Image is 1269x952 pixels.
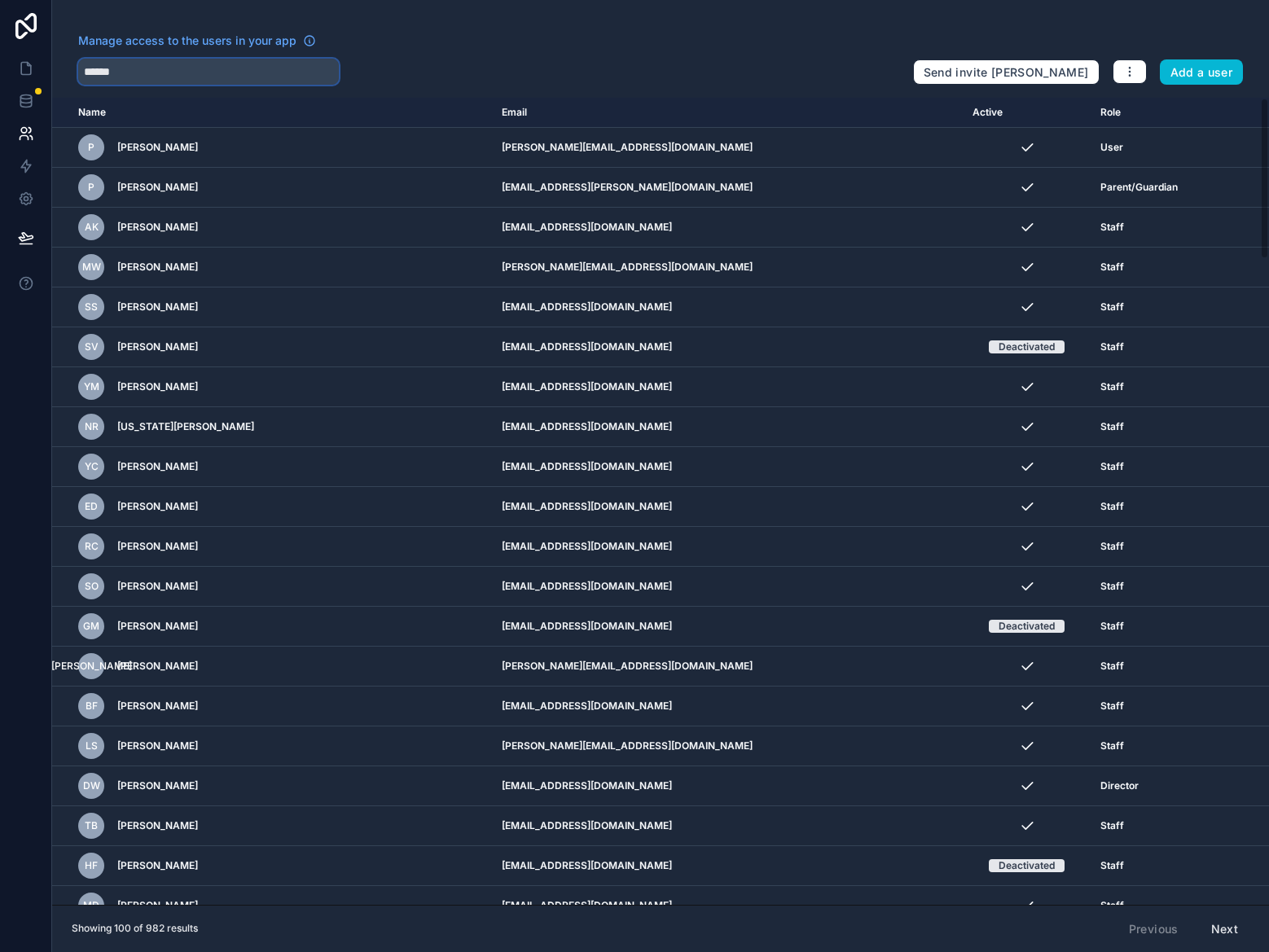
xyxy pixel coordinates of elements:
[1100,460,1124,473] span: Staff
[83,779,100,792] span: DW
[492,327,963,367] td: [EMAIL_ADDRESS][DOMAIN_NAME]
[492,128,963,168] td: [PERSON_NAME][EMAIL_ADDRESS][DOMAIN_NAME]
[78,33,296,49] span: Manage access to the users in your app
[84,380,99,393] span: YM
[492,607,963,647] td: [EMAIL_ADDRESS][DOMAIN_NAME]
[85,301,98,314] span: SS
[1100,500,1124,513] span: Staff
[117,301,198,314] span: [PERSON_NAME]
[1100,420,1124,433] span: Staff
[117,340,198,353] span: [PERSON_NAME]
[85,460,99,473] span: YC
[492,208,963,248] td: [EMAIL_ADDRESS][DOMAIN_NAME]
[492,287,963,327] td: [EMAIL_ADDRESS][DOMAIN_NAME]
[492,487,963,527] td: [EMAIL_ADDRESS][DOMAIN_NAME]
[117,221,198,234] span: [PERSON_NAME]
[117,181,198,194] span: [PERSON_NAME]
[117,580,198,593] span: [PERSON_NAME]
[85,500,98,513] span: ED
[1100,261,1124,274] span: Staff
[1200,915,1249,943] button: Next
[1100,700,1124,713] span: Staff
[1100,859,1124,872] span: Staff
[1100,739,1124,752] span: Staff
[913,59,1100,86] button: Send invite [PERSON_NAME]
[88,141,94,154] span: P
[86,700,98,713] span: BF
[78,33,316,49] a: Manage access to the users in your app
[492,367,963,407] td: [EMAIL_ADDRESS][DOMAIN_NAME]
[52,98,492,128] th: Name
[85,340,99,353] span: SV
[492,726,963,766] td: [PERSON_NAME][EMAIL_ADDRESS][DOMAIN_NAME]
[1100,301,1124,314] span: Staff
[117,500,198,513] span: [PERSON_NAME]
[999,620,1055,633] div: Deactivated
[117,261,198,274] span: [PERSON_NAME]
[117,460,198,473] span: [PERSON_NAME]
[492,527,963,567] td: [EMAIL_ADDRESS][DOMAIN_NAME]
[117,620,198,633] span: [PERSON_NAME]
[492,806,963,846] td: [EMAIL_ADDRESS][DOMAIN_NAME]
[88,181,94,194] span: P
[85,819,98,832] span: TB
[963,98,1091,128] th: Active
[117,819,198,832] span: [PERSON_NAME]
[72,922,198,935] span: Showing 100 of 982 results
[1100,620,1124,633] span: Staff
[492,447,963,487] td: [EMAIL_ADDRESS][DOMAIN_NAME]
[492,766,963,806] td: [EMAIL_ADDRESS][DOMAIN_NAME]
[1100,221,1124,234] span: Staff
[1100,340,1124,353] span: Staff
[492,248,963,287] td: [PERSON_NAME][EMAIL_ADDRESS][DOMAIN_NAME]
[83,620,99,633] span: GM
[117,899,198,912] span: [PERSON_NAME]
[51,660,132,673] span: [PERSON_NAME]
[117,380,198,393] span: [PERSON_NAME]
[1100,141,1123,154] span: User
[85,580,99,593] span: SO
[492,168,963,208] td: [EMAIL_ADDRESS][PERSON_NAME][DOMAIN_NAME]
[1091,98,1221,128] th: Role
[1100,819,1124,832] span: Staff
[85,540,99,553] span: RC
[999,859,1055,872] div: Deactivated
[492,567,963,607] td: [EMAIL_ADDRESS][DOMAIN_NAME]
[86,739,98,752] span: LS
[1100,899,1124,912] span: Staff
[492,886,963,926] td: [EMAIL_ADDRESS][DOMAIN_NAME]
[82,261,101,274] span: MW
[52,98,1269,905] div: scrollable content
[1160,59,1244,86] button: Add a user
[117,779,198,792] span: [PERSON_NAME]
[117,540,198,553] span: [PERSON_NAME]
[85,859,98,872] span: HF
[1100,540,1124,553] span: Staff
[117,660,198,673] span: [PERSON_NAME]
[1100,580,1124,593] span: Staff
[85,420,99,433] span: NR
[492,647,963,687] td: [PERSON_NAME][EMAIL_ADDRESS][DOMAIN_NAME]
[85,221,99,234] span: AK
[492,846,963,886] td: [EMAIL_ADDRESS][DOMAIN_NAME]
[117,859,198,872] span: [PERSON_NAME]
[117,420,254,433] span: [US_STATE][PERSON_NAME]
[117,739,198,752] span: [PERSON_NAME]
[1100,779,1139,792] span: Director
[999,340,1055,353] div: Deactivated
[492,407,963,447] td: [EMAIL_ADDRESS][DOMAIN_NAME]
[1100,181,1178,194] span: Parent/Guardian
[1100,380,1124,393] span: Staff
[492,687,963,726] td: [EMAIL_ADDRESS][DOMAIN_NAME]
[83,899,99,912] span: MD
[117,141,198,154] span: [PERSON_NAME]
[1100,660,1124,673] span: Staff
[117,700,198,713] span: [PERSON_NAME]
[492,98,963,128] th: Email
